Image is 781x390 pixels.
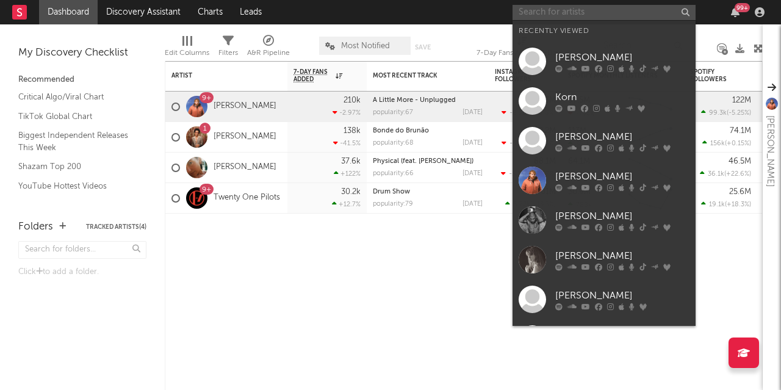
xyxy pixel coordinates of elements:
[710,140,725,147] span: 156k
[415,44,431,51] button: Save
[730,127,751,135] div: 74.1M
[462,140,483,146] div: [DATE]
[341,42,390,50] span: Most Notified
[477,46,568,60] div: 7-Day Fans Added (7-Day Fans Added)
[18,90,134,104] a: Critical Algo/Viral Chart
[341,157,361,165] div: 37.6k
[462,170,483,177] div: [DATE]
[18,241,146,259] input: Search for folders...
[214,193,280,203] a: Twenty One Pilots
[333,109,361,117] div: -2.97 %
[18,129,134,154] a: Biggest Independent Releases This Week
[729,110,749,117] span: -5.25 %
[709,201,725,208] span: 19.1k
[18,73,146,87] div: Recommended
[701,200,751,208] div: ( )
[555,248,689,263] div: [PERSON_NAME]
[519,24,689,38] div: Recently Viewed
[344,96,361,104] div: 210k
[462,201,483,208] div: [DATE]
[334,170,361,178] div: +122 %
[732,96,751,104] div: 122M
[165,31,209,66] div: Edit Columns
[373,170,414,177] div: popularity: 66
[501,170,556,178] div: ( )
[513,240,696,280] a: [PERSON_NAME]
[513,42,696,81] a: [PERSON_NAME]
[509,110,528,117] span: -2.51k
[18,160,134,173] a: Shazam Top 200
[214,162,276,173] a: [PERSON_NAME]
[727,201,749,208] span: +18.3 %
[555,90,689,104] div: Korn
[218,46,238,60] div: Filters
[373,97,456,104] a: A Little More - Unplugged
[373,109,413,116] div: popularity: 67
[701,109,751,117] div: ( )
[344,127,361,135] div: 138k
[373,189,410,195] a: Drum Show
[735,3,750,12] div: 99 +
[513,121,696,161] a: [PERSON_NAME]
[18,110,134,123] a: TikTok Global Chart
[293,68,333,83] span: 7-Day Fans Added
[373,201,413,208] div: popularity: 79
[477,31,568,66] div: 7-Day Fans Added (7-Day Fans Added)
[18,220,53,234] div: Folders
[509,140,530,147] span: -30.9k
[555,288,689,303] div: [PERSON_NAME]
[555,169,689,184] div: [PERSON_NAME]
[729,157,751,165] div: 46.5M
[373,128,483,134] div: Bonde do Brunão
[729,188,751,196] div: 25.6M
[86,224,146,230] button: Tracked Artists(4)
[555,50,689,65] div: [PERSON_NAME]
[708,171,724,178] span: 36.1k
[373,158,483,165] div: Physical (feat. Troye Sivan)
[214,101,276,112] a: [PERSON_NAME]
[763,115,777,187] div: [PERSON_NAME]
[373,97,483,104] div: A Little More - Unplugged
[513,280,696,319] a: [PERSON_NAME]
[247,46,290,60] div: A&R Pipeline
[702,139,751,147] div: ( )
[513,5,696,20] input: Search for artists
[165,46,209,60] div: Edit Columns
[18,46,146,60] div: My Discovery Checklist
[462,109,483,116] div: [DATE]
[555,129,689,144] div: [PERSON_NAME]
[332,200,361,208] div: +12.7 %
[513,161,696,200] a: [PERSON_NAME]
[502,139,556,147] div: ( )
[505,200,556,208] div: ( )
[513,200,696,240] a: [PERSON_NAME]
[373,140,414,146] div: popularity: 68
[214,132,276,142] a: [PERSON_NAME]
[171,72,263,79] div: Artist
[333,139,361,147] div: -41.5 %
[690,68,733,83] div: Spotify Followers
[373,189,483,195] div: Drum Show
[218,31,238,66] div: Filters
[509,171,529,178] span: -5.29k
[373,128,429,134] a: Bonde do Brunão
[18,179,134,193] a: YouTube Hottest Videos
[18,265,146,280] div: Click to add a folder.
[341,188,361,196] div: 30.2k
[731,7,740,17] button: 99+
[373,158,473,165] a: Physical (feat. [PERSON_NAME])
[726,171,749,178] span: +22.6 %
[495,68,538,83] div: Instagram Followers
[373,72,464,79] div: Most Recent Track
[555,209,689,223] div: [PERSON_NAME]
[727,140,749,147] span: +0.15 %
[709,110,727,117] span: 99.3k
[502,109,556,117] div: ( )
[700,170,751,178] div: ( )
[513,81,696,121] a: Korn
[247,31,290,66] div: A&R Pipeline
[513,319,696,359] a: [PERSON_NAME]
